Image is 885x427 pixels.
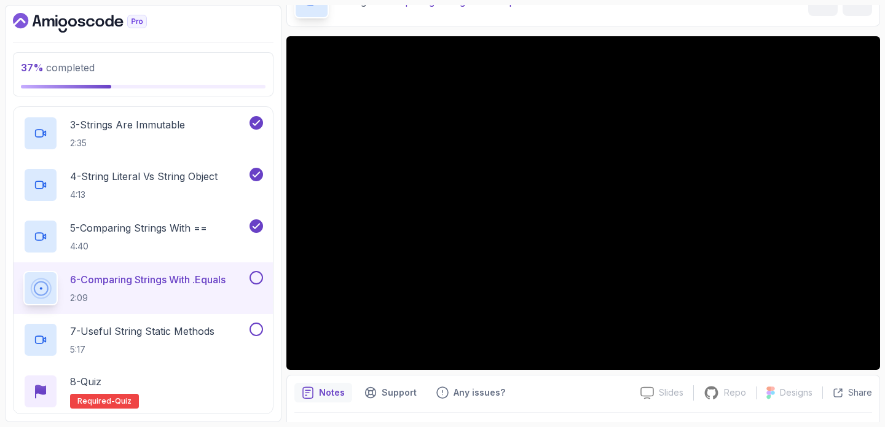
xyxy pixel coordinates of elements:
[70,324,214,339] p: 7 - Useful String Static Methods
[357,383,424,402] button: Support button
[23,168,263,202] button: 4-String Literal Vs String Object4:13
[115,396,132,406] span: quiz
[70,169,218,184] p: 4 - String Literal Vs String Object
[70,374,101,389] p: 8 - Quiz
[77,396,115,406] span: Required-
[70,221,207,235] p: 5 - Comparing Strings With ==
[70,240,207,253] p: 4:40
[23,374,263,409] button: 8-QuizRequired-quiz
[70,343,214,356] p: 5:17
[70,117,185,132] p: 3 - Strings Are Immutable
[382,386,417,399] p: Support
[724,386,746,399] p: Repo
[13,13,175,33] a: Dashboard
[70,292,226,304] p: 2:09
[294,383,352,402] button: notes button
[822,386,872,399] button: Share
[429,383,513,402] button: Feedback button
[286,36,880,370] iframe: 6 - Comparing Strings with .equals
[70,189,218,201] p: 4:13
[319,386,345,399] p: Notes
[23,323,263,357] button: 7-Useful String Static Methods5:17
[23,116,263,151] button: 3-Strings Are Immutable2:35
[21,61,95,74] span: completed
[21,61,44,74] span: 37 %
[659,386,683,399] p: Slides
[23,271,263,305] button: 6-Comparing Strings With .Equals2:09
[70,137,185,149] p: 2:35
[23,219,263,254] button: 5-Comparing Strings With ==4:40
[70,272,226,287] p: 6 - Comparing Strings With .Equals
[454,386,505,399] p: Any issues?
[848,386,872,399] p: Share
[780,386,812,399] p: Designs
